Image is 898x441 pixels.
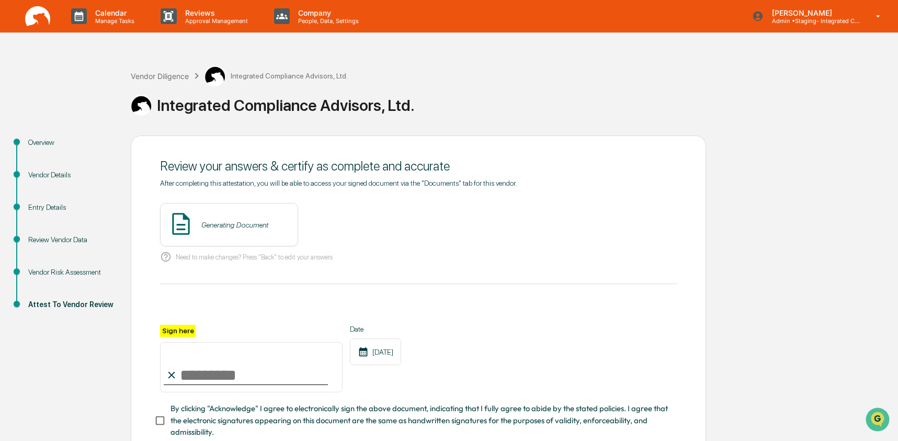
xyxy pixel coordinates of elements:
[350,325,401,333] label: Date
[131,95,893,116] div: Integrated Compliance Advisors, Ltd.
[160,159,677,174] div: Review your answers & certify as complete and accurate
[74,177,127,185] a: Powered byPylon
[131,72,189,81] div: Vendor Diligence
[178,83,190,96] button: Start new chat
[204,65,225,86] img: Vendor Logo
[168,211,194,237] img: Document Icon
[28,299,114,310] div: Attest To Vendor Review
[28,137,114,148] div: Overview
[204,65,348,86] div: Integrated Compliance Advisors, Ltd.
[160,179,517,187] span: After completing this attestation, you will be able to access your signed document via the "Docum...
[36,80,172,91] div: Start new chat
[28,169,114,180] div: Vendor Details
[21,132,67,142] span: Preclearance
[25,6,50,27] img: logo
[131,95,152,116] img: Vendor Logo
[350,338,401,365] div: [DATE]
[10,22,190,39] p: How can we help?
[865,406,893,435] iframe: Open customer support
[10,80,29,99] img: 1746055101610-c473b297-6a78-478c-a979-82029cc54cd1
[176,253,333,261] p: Need to make changes? Press "Back" to edit your answers
[87,8,140,17] p: Calendar
[86,132,130,142] span: Attestations
[72,128,134,146] a: 🗄️Attestations
[6,128,72,146] a: 🖐️Preclearance
[104,177,127,185] span: Pylon
[28,202,114,213] div: Entry Details
[170,403,668,438] span: By clicking "Acknowledge" I agree to electronically sign the above document, indicating that I fu...
[28,234,114,245] div: Review Vendor Data
[201,221,268,229] div: Generating Document
[21,152,66,162] span: Data Lookup
[87,17,140,25] p: Manage Tasks
[177,8,253,17] p: Reviews
[10,133,19,141] div: 🖐️
[160,325,196,337] label: Sign here
[76,133,84,141] div: 🗄️
[764,17,861,25] p: Admin • Staging- Integrated Compliance Advisors
[36,91,132,99] div: We're available if you need us!
[177,17,253,25] p: Approval Management
[764,8,861,17] p: [PERSON_NAME]
[10,153,19,161] div: 🔎
[28,267,114,278] div: Vendor Risk Assessment
[6,148,70,166] a: 🔎Data Lookup
[290,17,364,25] p: People, Data, Settings
[290,8,364,17] p: Company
